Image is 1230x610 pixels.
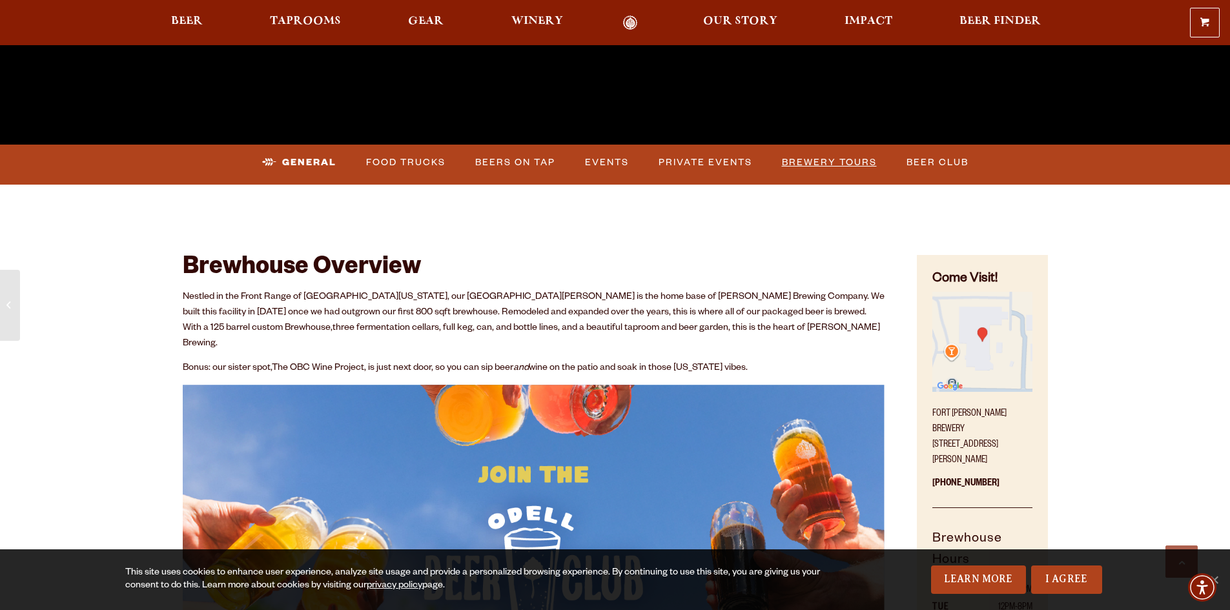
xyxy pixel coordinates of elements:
[932,529,1032,583] h5: Brewhouse Hours
[1165,545,1198,578] a: Scroll to top
[257,148,342,178] a: General
[932,385,1032,396] a: Find on Google Maps (opens in a new window)
[511,16,563,26] span: Winery
[932,469,1032,508] p: [PHONE_NUMBER]
[1031,565,1102,594] a: I Agree
[653,148,757,178] a: Private Events
[777,148,882,178] a: Brewery Tours
[400,15,452,30] a: Gear
[959,16,1041,26] span: Beer Finder
[470,148,560,178] a: Beers on Tap
[272,363,364,374] a: The OBC Wine Project
[270,16,341,26] span: Taprooms
[845,16,892,26] span: Impact
[951,15,1049,30] a: Beer Finder
[932,270,1032,289] h4: Come Visit!
[932,399,1032,469] p: Fort [PERSON_NAME] Brewery [STREET_ADDRESS][PERSON_NAME]
[503,15,571,30] a: Winery
[901,148,974,178] a: Beer Club
[125,567,825,593] div: This site uses cookies to enhance user experience, analyze site usage and provide a personalized ...
[931,565,1026,594] a: Learn More
[183,290,885,352] p: Nestled in the Front Range of [GEOGRAPHIC_DATA][US_STATE], our [GEOGRAPHIC_DATA][PERSON_NAME] is ...
[183,255,885,283] h2: Brewhouse Overview
[1188,573,1216,602] div: Accessibility Menu
[836,15,901,30] a: Impact
[183,323,880,349] span: three fermentation cellars, full keg, can, and bottle lines, and a beautiful taproom and beer gar...
[513,363,529,374] em: and
[703,16,777,26] span: Our Story
[367,581,422,591] a: privacy policy
[183,361,885,376] p: Bonus: our sister spot, , is just next door, so you can sip beer wine on the patio and soak in th...
[261,15,349,30] a: Taprooms
[171,16,203,26] span: Beer
[361,148,451,178] a: Food Trucks
[580,148,634,178] a: Events
[408,16,444,26] span: Gear
[606,15,655,30] a: Odell Home
[932,292,1032,391] img: Small thumbnail of location on map
[695,15,786,30] a: Our Story
[163,15,211,30] a: Beer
